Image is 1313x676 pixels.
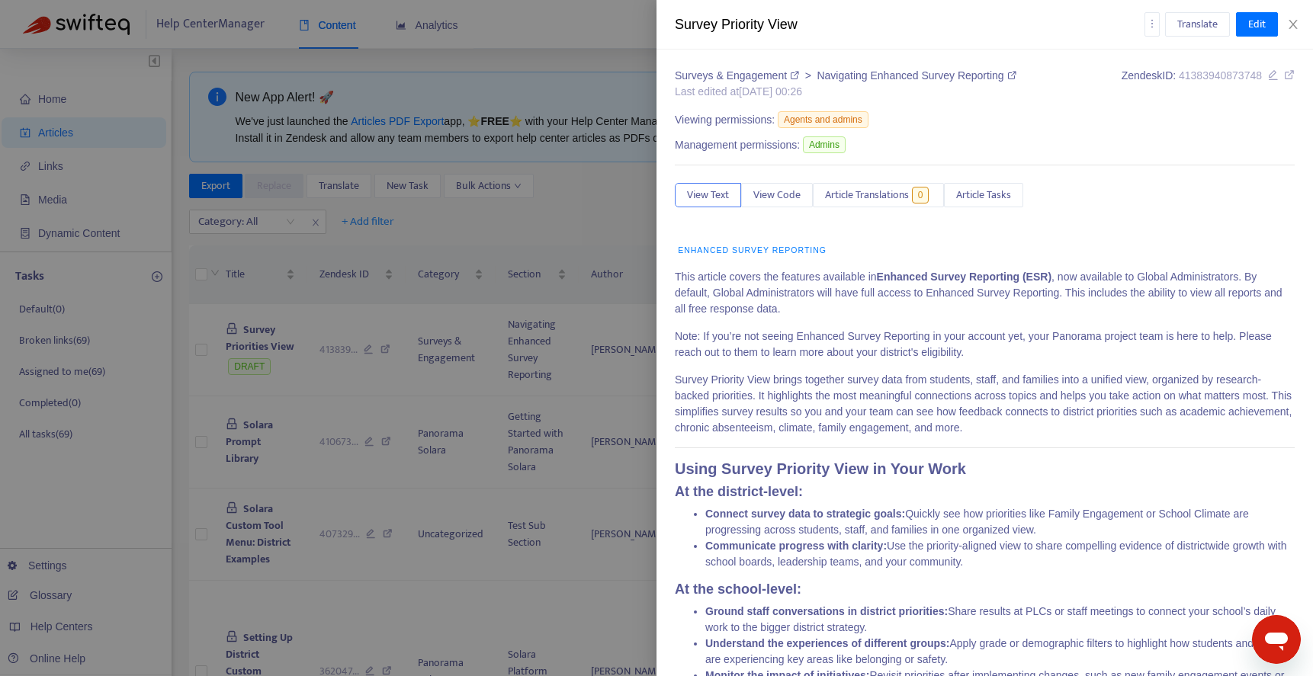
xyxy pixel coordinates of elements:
[1252,615,1301,664] iframe: Button to launch messaging window
[956,187,1011,203] span: Article Tasks
[675,245,830,257] a: Enhanced Survey Reporting
[877,271,1051,283] strong: Enhanced Survey Reporting (ESR)
[741,183,813,207] button: View Code
[675,183,741,207] button: View Text
[705,604,1295,636] li: Share results at PLCs or staff meetings to connect your school’s daily work to the bigger distric...
[675,112,775,128] span: Viewing permissions:
[1165,12,1230,37] button: Translate
[675,460,966,477] strong: Using Survey Priority View in Your Work
[675,69,802,82] a: Surveys & Engagement
[1122,68,1295,100] div: Zendesk ID:
[813,183,944,207] button: Article Translations0
[675,581,801,597] strong: At the school-level:
[675,372,1295,436] p: Survey Priority View brings together survey data from students, staff, and families into a unifie...
[1177,16,1218,33] span: Translate
[675,14,1144,35] div: Survey Priority View
[1144,12,1160,37] button: more
[1147,18,1157,29] span: more
[675,328,1295,360] p: Note: If you’re not seeing Enhanced Survey Reporting in your account yet, your Panorama project t...
[675,269,1295,317] p: This article covers the features available in , now available to Global Administrators. By defaul...
[944,183,1023,207] button: Article Tasks
[705,637,950,649] strong: Understand the experiences of different groups:
[675,68,1016,84] div: >
[687,187,729,203] span: View Text
[1236,12,1278,37] button: Edit
[1248,16,1266,33] span: Edit
[705,605,948,617] strong: Ground staff conversations in district priorities:
[675,484,803,499] strong: At the district-level:
[705,506,1295,538] li: Quickly see how priorities like Family Engagement or School Climate are progressing across studen...
[778,111,868,128] span: Agents and admins
[912,187,929,203] span: 0
[675,137,800,153] span: Management permissions:
[803,136,846,153] span: Admins
[1287,18,1299,30] span: close
[705,508,905,520] strong: Connect survey data to strategic goals:
[753,187,801,203] span: View Code
[705,538,1295,570] li: Use the priority-aligned view to share compelling evidence of districtwide growth with school boa...
[825,187,909,203] span: Article Translations
[705,636,1295,668] li: Apply grade or demographic filters to highlight how students and families are experiencing key ar...
[817,69,1016,82] a: Navigating Enhanced Survey Reporting
[675,84,1016,100] div: Last edited at [DATE] 00:26
[1283,18,1304,32] button: Close
[1179,69,1262,82] span: 41383940873748
[705,540,887,552] strong: Communicate progress with clarity:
